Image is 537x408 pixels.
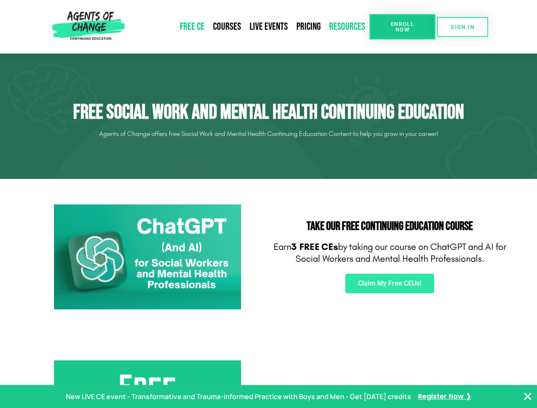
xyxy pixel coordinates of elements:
[418,391,471,403] a: Register Now ❯
[209,17,245,37] a: Courses
[31,100,507,125] h1: Free Social Work and Mental Health Continuing Education
[273,241,507,265] p: Earn by taking our course on ChatGPT and AI for Social Workers and Mental Health Professionals.
[31,127,507,141] p: Agents of Change offers free Social Work and Mental Health Continuing Education Content to help y...
[325,17,369,37] a: Resources
[451,24,474,30] span: SIGN IN
[437,17,488,37] a: SIGN IN
[369,14,435,40] a: Enroll Now
[176,17,209,37] a: Free CE
[66,391,411,403] p: New LIVE CE event - Transformative and Trauma-informed Practice with Boys and Men - Get [DATE] cr...
[245,17,292,37] a: Live Events
[345,274,434,293] a: Claim My Free CEUs!
[292,17,325,37] a: Pricing
[358,280,421,287] span: Claim My Free CEUs!
[291,241,338,252] b: 3 FREE CEs
[523,391,533,402] button: Close Banner
[273,221,507,232] h2: Take Our FREE Continuing Education Course
[383,21,422,32] span: Enroll Now
[128,17,369,37] nav: Menu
